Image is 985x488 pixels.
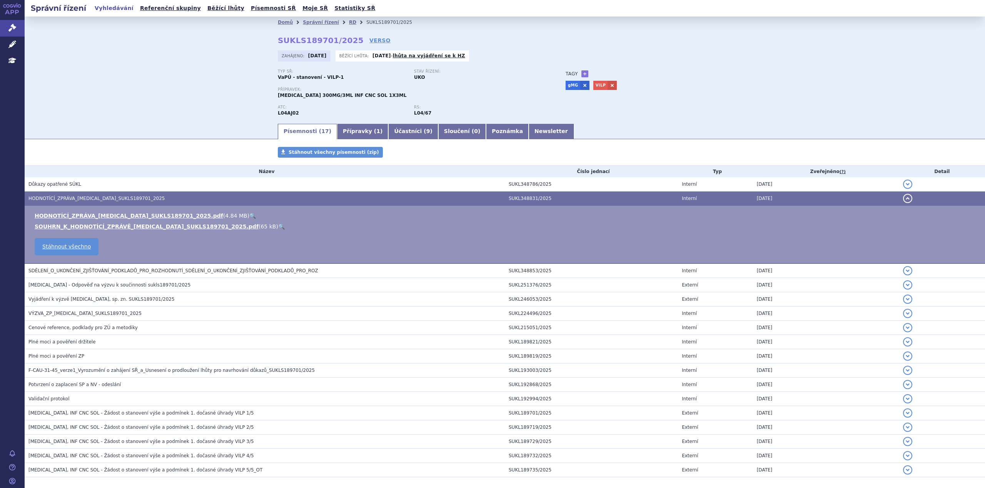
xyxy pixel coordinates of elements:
[28,425,254,430] span: ULTOMIRIS, INF CNC SOL - Žádost o stanovení výše a podmínek 1. dočasné úhrady VILP 2/5
[278,69,406,74] p: Typ SŘ:
[903,280,912,290] button: detail
[682,382,697,387] span: Interní
[278,87,550,92] p: Přípravek:
[505,449,678,463] td: SUKL189732/2025
[682,339,697,345] span: Interní
[35,223,259,230] a: SOUHRN_K_HODNOTÍCÍ_ZPRÁVĚ_[MEDICAL_DATA]_SUKLS189701_2025.pdf
[278,124,337,139] a: Písemnosti (17)
[753,435,899,449] td: [DATE]
[682,453,698,458] span: Externí
[505,278,678,292] td: SUKL251376/2025
[505,321,678,335] td: SUKL215051/2025
[593,81,608,90] a: VILP
[278,147,383,158] a: Stáhnout všechny písemnosti (zip)
[753,263,899,278] td: [DATE]
[300,3,330,13] a: Moje SŘ
[28,296,175,302] span: Vyjádření k výzvě ULTOMIRIS, sp. zn. SUKLS189701/2025
[28,439,254,444] span: ULTOMIRIS, INF CNC SOL - Žádost o stanovení výše a podmínek 1. dočasné úhrady VILP 3/5
[753,177,899,192] td: [DATE]
[249,213,256,219] a: 🔍
[372,53,465,59] p: -
[753,378,899,392] td: [DATE]
[332,3,377,13] a: Statistiky SŘ
[388,124,438,139] a: Účastníci (9)
[35,212,977,220] li: ( )
[903,423,912,432] button: detail
[393,53,465,58] a: lhůta na vyjádření se k HZ
[414,75,425,80] strong: UKO
[753,449,899,463] td: [DATE]
[682,325,697,330] span: Interní
[753,321,899,335] td: [DATE]
[278,110,299,116] strong: RAVULIZUMAB
[903,180,912,189] button: detail
[28,268,318,273] span: SDĚLENÍ_O_UKONČENÍ_ZJIŠŤOVÁNÍ_PODKLADŮ_PRO_ROZHODNUTÍ_SDĚLENÍ_O_UKONČENÍ_ZJIŠŤOVÁNÍ_PODKLADŮ_PRO_ROZ
[753,363,899,378] td: [DATE]
[753,420,899,435] td: [DATE]
[28,453,254,458] span: ULTOMIRIS, INF CNC SOL - Žádost o stanovení výše a podmínek 1. dočasné úhrady VILP 4/5
[337,124,388,139] a: Přípravky (1)
[903,323,912,332] button: detail
[308,53,327,58] strong: [DATE]
[505,192,678,206] td: SUKL348831/2025
[278,75,344,80] strong: VaPÚ - stanovení - VILP-1
[505,263,678,278] td: SUKL348853/2025
[414,110,431,116] strong: ravulizumab
[303,20,339,25] a: Správní řízení
[682,368,697,373] span: Interní
[682,425,698,430] span: Externí
[566,69,578,78] h3: Tagy
[903,295,912,304] button: detail
[753,349,899,363] td: [DATE]
[28,467,262,473] span: ULTOMIRIS, INF CNC SOL - Žádost o stanovení výše a podmínek 1. dočasné úhrady VILP 5/5_OT
[753,278,899,292] td: [DATE]
[414,69,543,74] p: Stav řízení:
[529,124,574,139] a: Newsletter
[505,392,678,406] td: SUKL192994/2025
[840,169,846,175] abbr: (?)
[35,223,977,230] li: ( )
[682,196,697,201] span: Interní
[753,335,899,349] td: [DATE]
[414,105,543,110] p: RS:
[903,408,912,418] button: detail
[278,105,406,110] p: ATC:
[899,166,985,177] th: Detail
[903,266,912,275] button: detail
[753,306,899,321] td: [DATE]
[903,366,912,375] button: detail
[505,166,678,177] th: Číslo jednací
[505,363,678,378] td: SUKL193003/2025
[505,335,678,349] td: SUKL189821/2025
[903,194,912,203] button: detail
[486,124,529,139] a: Poznámka
[225,213,247,219] span: 4.84 MB
[278,93,407,98] span: [MEDICAL_DATA] 300MG/3ML INF CNC SOL 1X3ML
[28,368,315,373] span: F-CAU-31-45_verze1_Vyrozumění o zahájení SŘ_a_Usnesení o prodloužení lhůty pro navrhování důkazů_...
[505,435,678,449] td: SUKL189729/2025
[682,467,698,473] span: Externí
[505,306,678,321] td: SUKL224496/2025
[682,282,698,288] span: Externí
[678,166,753,177] th: Typ
[505,349,678,363] td: SUKL189819/2025
[753,463,899,477] td: [DATE]
[505,463,678,477] td: SUKL189735/2025
[682,268,697,273] span: Interní
[28,325,138,330] span: Cenové reference, podklady pro ZÚ a metodiky
[28,196,165,201] span: HODNOTÍCÍ_ZPRÁVA_ULTOMIRIS_SUKLS189701_2025
[138,3,203,13] a: Referenční skupiny
[376,128,380,134] span: 1
[753,192,899,206] td: [DATE]
[426,128,430,134] span: 9
[505,292,678,306] td: SUKL246053/2025
[35,213,223,219] a: HODNOTÍCÍ_ZPRÁVA_[MEDICAL_DATA]_SUKLS189701_2025.pdf
[28,182,81,187] span: Důkazy opatřené SÚKL
[682,296,698,302] span: Externí
[28,339,96,345] span: Plné moci a pověření držitele
[205,3,247,13] a: Běžící lhůty
[903,451,912,460] button: detail
[321,128,329,134] span: 17
[903,380,912,389] button: detail
[282,53,306,59] span: Zahájeno:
